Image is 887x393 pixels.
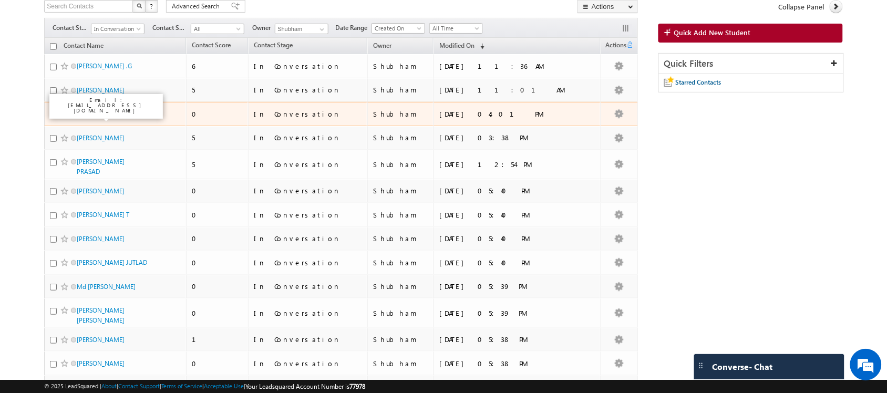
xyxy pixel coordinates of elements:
div: Quick Filters [659,54,843,74]
span: Contact Stage [53,23,91,33]
div: [DATE] 11:01 AM [439,85,584,95]
a: Contact Score [187,39,236,53]
span: Contact Source [152,23,191,33]
a: Md [PERSON_NAME] [77,283,136,291]
div: In Conversation [254,258,363,267]
a: In Conversation [91,24,145,34]
div: Shubham [373,133,429,142]
span: Actions [601,39,626,53]
input: Check all records [50,43,57,50]
div: In Conversation [254,234,363,243]
span: All Time [430,24,480,33]
div: [DATE] 05:39 PM [439,308,584,318]
a: Quick Add New Student [658,24,843,43]
div: [DATE] 05:40 PM [439,210,584,220]
a: [PERSON_NAME] [77,86,125,94]
span: Collapse Panel [779,2,824,12]
a: Show All Items [314,24,327,35]
div: 0 [192,234,243,243]
div: [DATE] 05:39 PM [439,282,584,291]
a: [PERSON_NAME] [77,134,125,142]
div: Shubham [373,160,429,169]
div: Shubham [373,61,429,71]
div: Shubham [373,359,429,368]
div: In Conversation [254,133,363,142]
div: [DATE] 11:36 AM [439,61,584,71]
div: Shubham [373,186,429,195]
div: Shubham [373,109,429,119]
a: Created On [372,23,425,34]
div: In Conversation [254,210,363,220]
div: In Conversation [254,160,363,169]
div: [DATE] 03:38 PM [439,133,584,142]
span: Converse - Chat [713,362,773,371]
a: About [101,382,117,389]
div: [DATE] 05:40 PM [439,186,584,195]
span: 77978 [349,382,365,390]
div: In Conversation [254,61,363,71]
div: Shubham [373,85,429,95]
a: All [191,24,244,34]
div: [DATE] 04:01 PM [439,109,584,119]
img: carter-drag [697,361,705,370]
a: Contact Name [58,40,109,54]
div: In Conversation [254,109,363,119]
div: Shubham [373,210,429,220]
span: Starred Contacts [676,78,721,86]
span: Owner [373,42,391,49]
div: [DATE] 05:38 PM [439,335,584,344]
a: Contact Support [118,382,160,389]
a: Acceptable Use [204,382,244,389]
a: [PERSON_NAME] [77,359,125,367]
span: Quick Add New Student [674,28,751,37]
span: Created On [372,24,422,33]
p: Email: [EMAIL_ADDRESS][DOMAIN_NAME] [54,97,159,113]
div: In Conversation [254,186,363,195]
span: Modified On [439,42,475,49]
div: 0 [192,186,243,195]
div: 0 [192,258,243,267]
div: In Conversation [254,359,363,368]
div: 0 [192,308,243,318]
div: [DATE] 05:38 PM [439,359,584,368]
div: 5 [192,133,243,142]
a: Modified On (sorted descending) [434,39,490,53]
a: [PERSON_NAME] [77,235,125,243]
a: [PERSON_NAME] JUTLAD [77,258,147,266]
div: 0 [192,359,243,368]
div: [DATE] 12:54 PM [439,160,584,169]
a: [PERSON_NAME] PRASAD [77,158,125,175]
div: In Conversation [254,335,363,344]
span: © 2025 LeadSquared | | | | | [44,381,365,391]
a: [PERSON_NAME] [PERSON_NAME] [77,306,125,324]
div: 0 [192,109,243,119]
span: Contact Stage [254,41,293,49]
span: In Conversation [91,24,141,34]
div: Shubham [373,258,429,267]
div: 5 [192,160,243,169]
span: (sorted descending) [476,42,484,50]
span: ? [150,2,154,11]
a: [PERSON_NAME] T [77,211,129,219]
div: In Conversation [254,308,363,318]
a: [PERSON_NAME] [77,336,125,344]
input: Type to Search [275,24,328,34]
div: Shubham [373,282,429,291]
div: 0 [192,282,243,291]
div: Shubham [373,308,429,318]
div: 0 [192,210,243,220]
span: Your Leadsquared Account Number is [245,382,365,390]
span: Contact Score [192,41,231,49]
div: In Conversation [254,282,363,291]
div: 6 [192,61,243,71]
a: All Time [429,23,483,34]
img: Search [137,3,142,8]
span: Advanced Search [172,2,223,11]
a: [PERSON_NAME] .G [77,62,132,70]
span: Owner [252,23,275,33]
div: Shubham [373,335,429,344]
div: 5 [192,85,243,95]
div: Shubham [373,234,429,243]
a: Contact Stage [249,39,298,53]
div: 1 [192,335,243,344]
